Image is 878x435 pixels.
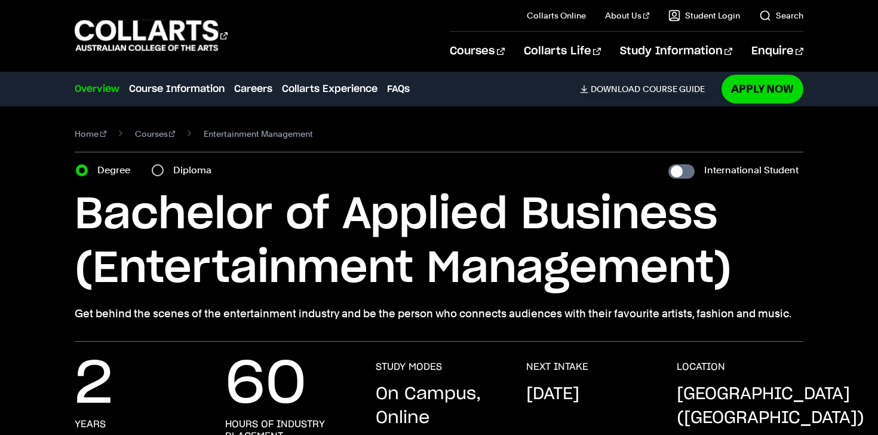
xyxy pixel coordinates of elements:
[75,19,228,53] div: Go to homepage
[376,382,502,430] p: On Campus, Online
[173,162,219,179] label: Diploma
[75,418,106,430] h3: years
[129,82,225,96] a: Course Information
[97,162,137,179] label: Degree
[580,84,714,94] a: DownloadCourse Guide
[620,32,732,71] a: Study Information
[75,125,106,142] a: Home
[526,382,579,406] p: [DATE]
[591,84,640,94] span: Download
[282,82,377,96] a: Collarts Experience
[759,10,803,22] a: Search
[526,361,588,373] h3: NEXT INTAKE
[75,305,803,322] p: Get behind the scenes of the entertainment industry and be the person who connects audiences with...
[677,361,725,373] h3: LOCATION
[234,82,272,96] a: Careers
[204,125,313,142] span: Entertainment Management
[751,32,803,71] a: Enquire
[75,188,803,296] h1: Bachelor of Applied Business (Entertainment Management)
[704,162,799,179] label: International Student
[387,82,410,96] a: FAQs
[376,361,442,373] h3: STUDY MODES
[527,10,586,22] a: Collarts Online
[75,82,119,96] a: Overview
[450,32,504,71] a: Courses
[225,361,306,409] p: 60
[605,10,649,22] a: About Us
[524,32,601,71] a: Collarts Life
[135,125,176,142] a: Courses
[677,382,864,430] p: [GEOGRAPHIC_DATA] ([GEOGRAPHIC_DATA])
[668,10,740,22] a: Student Login
[722,75,803,103] a: Apply Now
[75,361,113,409] p: 2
